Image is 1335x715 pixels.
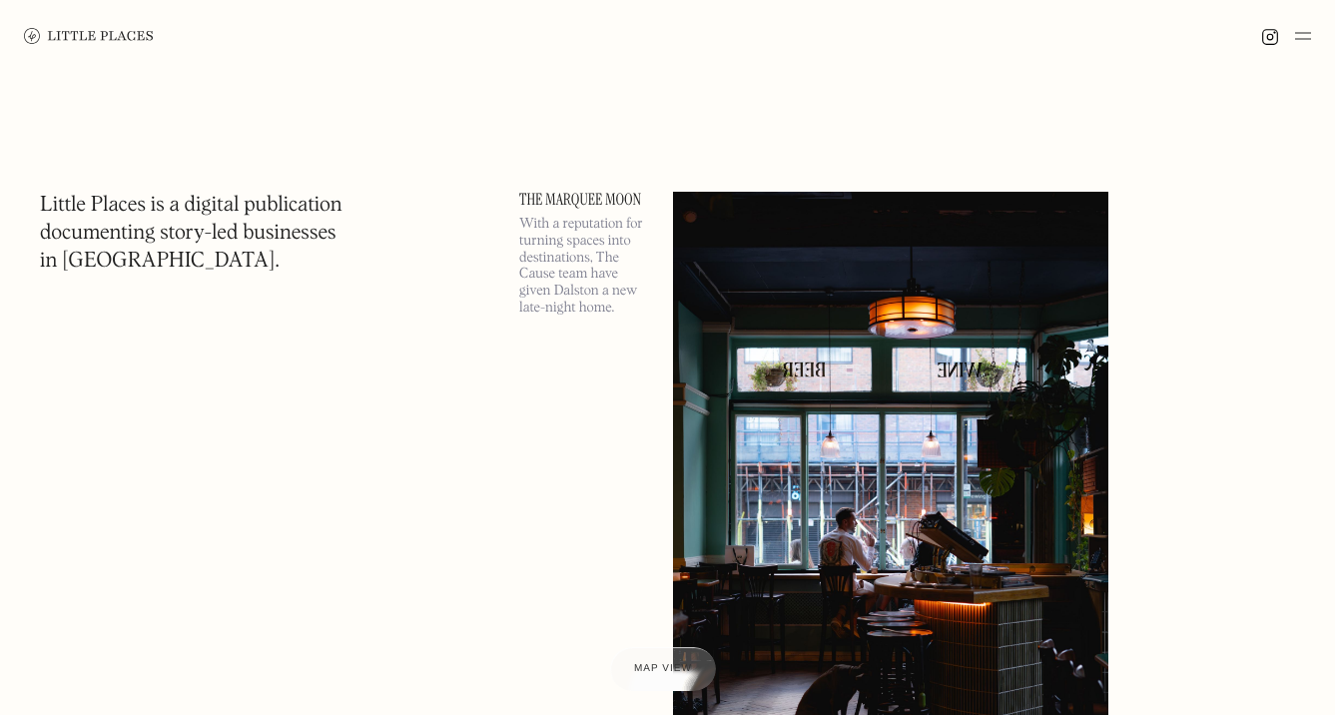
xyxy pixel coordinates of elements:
[519,192,649,208] a: The Marquee Moon
[634,663,692,674] span: Map view
[519,216,649,317] p: With a reputation for turning spaces into destinations, The Cause team have given Dalston a new l...
[610,647,716,691] a: Map view
[40,192,342,276] h1: Little Places is a digital publication documenting story-led businesses in [GEOGRAPHIC_DATA].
